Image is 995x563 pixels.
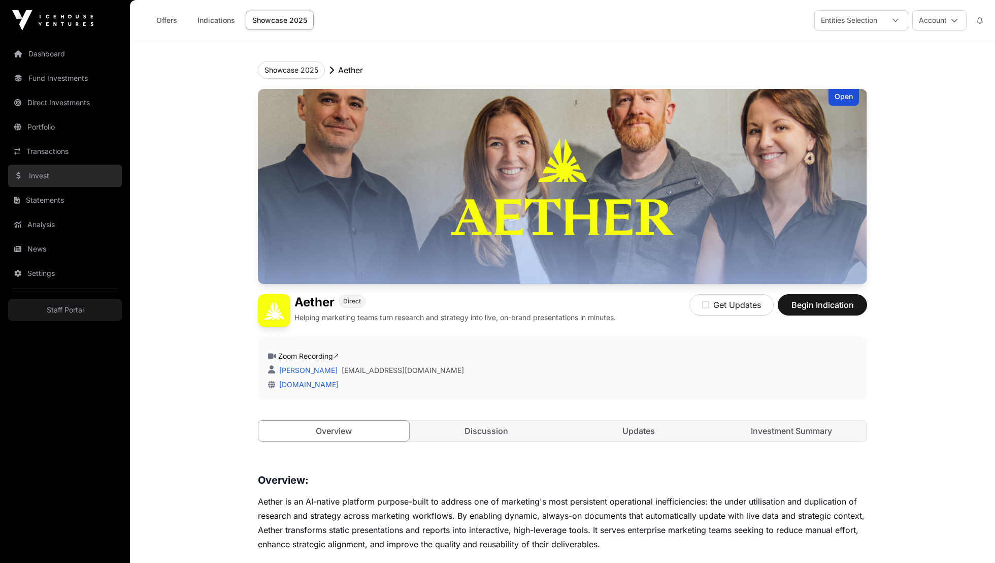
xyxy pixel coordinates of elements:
[258,472,867,488] h3: Overview:
[8,116,122,138] a: Portfolio
[8,189,122,211] a: Statements
[275,380,339,389] a: [DOMAIN_NAME]
[790,299,854,311] span: Begin Indication
[8,165,122,187] a: Invest
[258,294,290,327] img: Aether
[8,91,122,114] a: Direct Investments
[258,420,410,442] a: Overview
[716,421,867,441] a: Investment Summary
[411,421,562,441] a: Discussion
[778,294,867,316] button: Begin Indication
[944,514,995,563] iframe: Chat Widget
[294,312,616,323] p: Helping marketing teams turn research and strategy into live, on-brand presentations in minutes.
[191,11,242,30] a: Indications
[912,10,967,30] button: Account
[8,43,122,65] a: Dashboard
[8,262,122,285] a: Settings
[828,89,859,106] div: Open
[246,11,314,30] a: Showcase 2025
[8,299,122,321] a: Staff Portal
[12,10,93,30] img: Icehouse Ventures Logo
[258,61,325,79] button: Showcase 2025
[338,64,363,76] p: Aether
[342,365,464,376] a: [EMAIL_ADDRESS][DOMAIN_NAME]
[294,294,335,310] h1: Aether
[815,11,883,30] div: Entities Selection
[8,140,122,163] a: Transactions
[8,238,122,260] a: News
[258,494,867,551] p: Aether is an AI-native platform purpose-built to address one of marketing's most persistent opera...
[277,366,338,374] a: [PERSON_NAME]
[778,304,867,315] a: Begin Indication
[8,213,122,236] a: Analysis
[563,421,714,441] a: Updates
[278,352,339,360] a: Zoom Recording
[8,67,122,89] a: Fund Investments
[258,89,867,284] img: Aether
[343,297,361,305] span: Direct
[689,294,774,316] button: Get Updates
[258,421,867,441] nav: Tabs
[146,11,187,30] a: Offers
